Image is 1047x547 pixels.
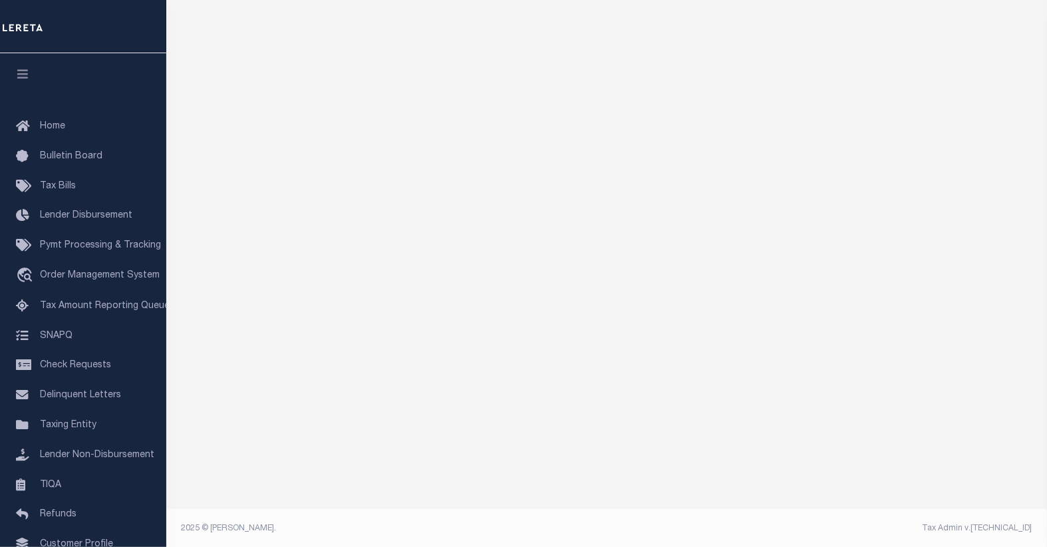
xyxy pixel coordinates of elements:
span: Tax Bills [40,182,76,191]
span: Pymt Processing & Tracking [40,241,161,250]
span: Order Management System [40,271,160,280]
span: Refunds [40,510,76,519]
div: 2025 © [PERSON_NAME]. [172,522,607,534]
span: TIQA [40,480,61,489]
span: Delinquent Letters [40,391,121,400]
i: travel_explore [16,268,37,285]
span: Home [40,122,65,131]
span: Bulletin Board [40,152,102,161]
div: Tax Admin v.[TECHNICAL_ID] [617,522,1032,534]
span: Lender Non-Disbursement [40,451,154,460]
span: SNAPQ [40,331,73,340]
span: Taxing Entity [40,421,96,430]
span: Check Requests [40,361,111,370]
span: Lender Disbursement [40,211,132,220]
span: Tax Amount Reporting Queue [40,301,170,311]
